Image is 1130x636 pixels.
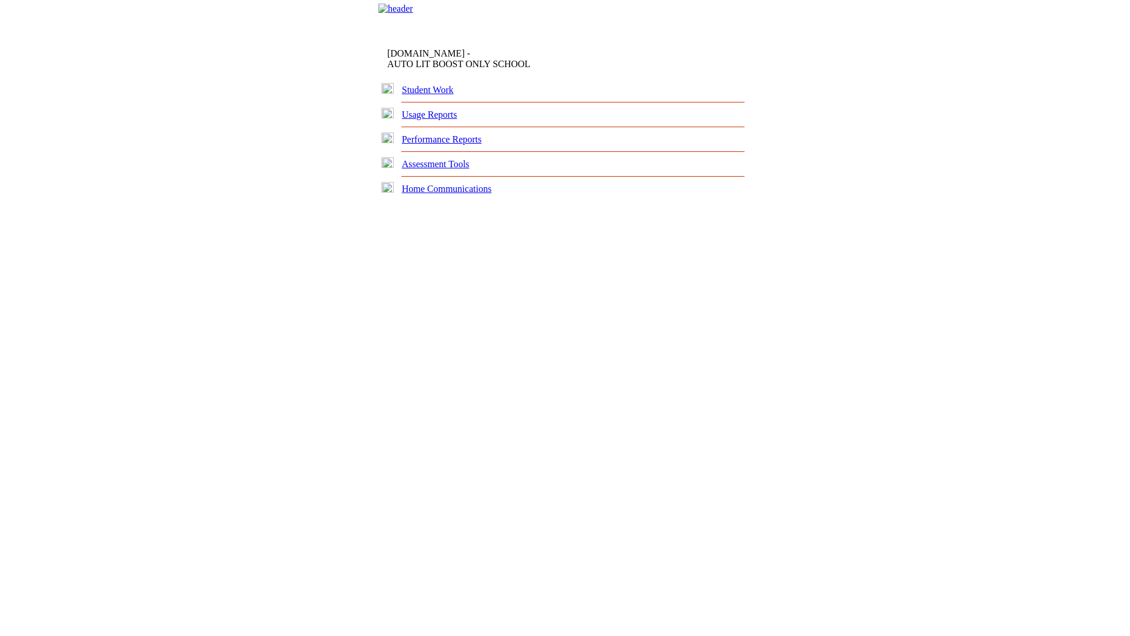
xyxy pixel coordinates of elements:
img: plus.gif [381,108,394,118]
a: Performance Reports [402,134,482,144]
img: plus.gif [381,157,394,168]
nobr: AUTO LIT BOOST ONLY SCHOOL [387,59,530,69]
img: plus.gif [381,132,394,143]
img: header [378,4,413,14]
img: plus.gif [381,182,394,193]
a: Usage Reports [402,110,457,120]
td: [DOMAIN_NAME] - [387,48,604,69]
a: Assessment Tools [402,159,470,169]
a: Home Communications [402,184,491,194]
img: plus.gif [381,83,394,94]
a: Student Work [402,85,454,95]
